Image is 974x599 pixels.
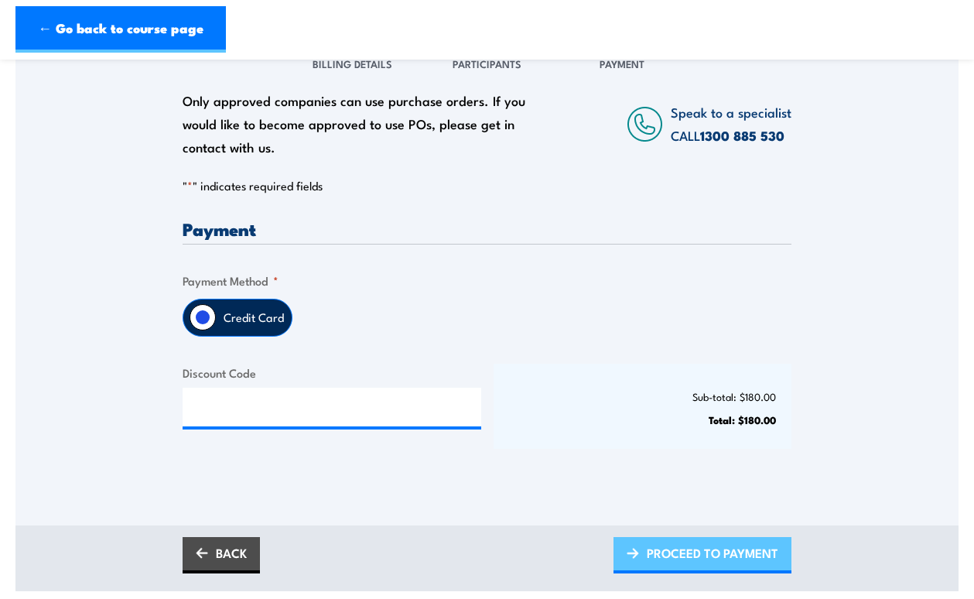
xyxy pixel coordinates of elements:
[453,56,521,71] span: Participants
[183,89,534,159] div: Only approved companies can use purchase orders. If you would like to become approved to use POs,...
[183,220,791,238] h3: Payment
[700,125,784,145] a: 1300 885 530
[183,537,260,573] a: BACK
[313,56,392,71] span: Billing Details
[709,412,776,427] strong: Total: $180.00
[647,532,778,573] span: PROCEED TO PAYMENT
[15,6,226,53] a: ← Go back to course page
[613,537,791,573] a: PROCEED TO PAYMENT
[183,364,481,382] label: Discount Code
[671,102,791,145] span: Speak to a specialist CALL
[509,391,777,402] p: Sub-total: $180.00
[183,178,791,193] p: " " indicates required fields
[600,56,644,71] span: Payment
[183,272,279,289] legend: Payment Method
[216,299,292,336] label: Credit Card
